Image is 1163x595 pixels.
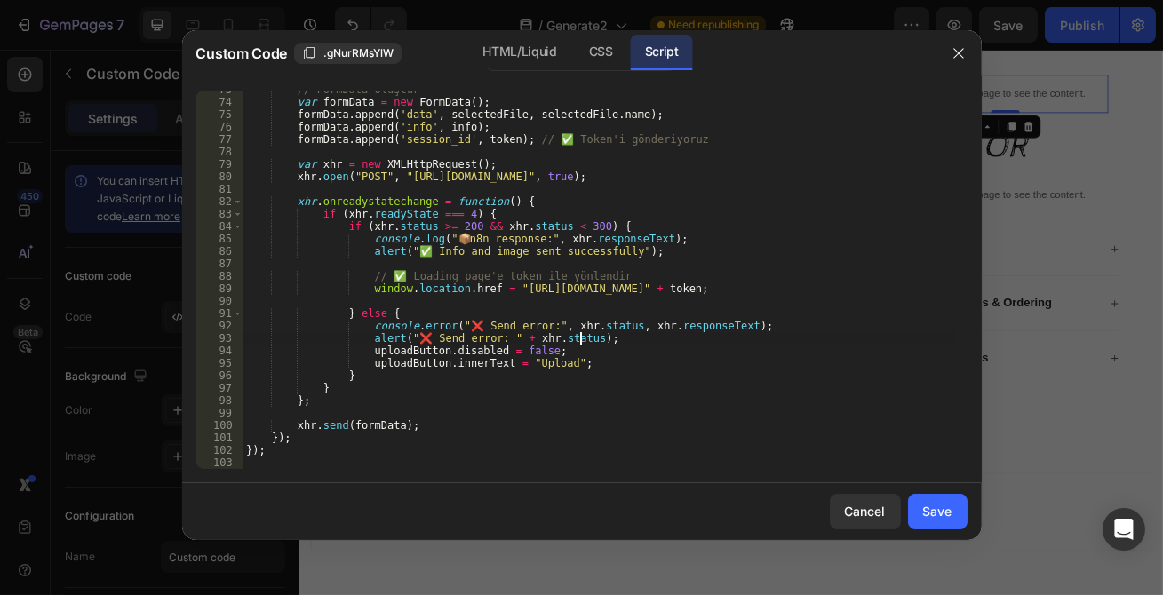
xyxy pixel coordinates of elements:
[734,304,929,322] p: Free Generations & Ordering
[196,382,243,394] div: 97
[196,158,243,171] div: 79
[196,332,243,345] div: 93
[196,320,243,332] div: 92
[745,45,999,64] p: Publish the page to see the content.
[767,87,842,103] div: Custom Code
[196,146,243,158] div: 78
[333,573,455,589] span: inspired by CRO experts
[196,43,287,64] span: Custom Code
[196,282,243,295] div: 89
[830,494,901,529] button: Cancel
[196,108,243,121] div: 75
[730,170,1013,188] p: Publish the page to see the content.
[575,35,627,70] div: CSS
[1103,508,1145,551] div: Open Intercom Messenger
[196,183,243,195] div: 81
[611,551,720,569] div: Add blank section
[342,551,450,569] div: Choose templates
[479,573,574,589] span: from URL or image
[482,551,575,569] div: Generate layout
[631,35,693,70] div: Script
[923,502,952,520] div: Save
[196,270,243,282] div: 88
[294,43,402,64] button: .gNurRMsYlW
[196,171,243,183] div: 80
[196,233,243,245] div: 85
[196,208,243,220] div: 83
[196,307,243,320] div: 91
[598,573,730,589] span: then drag & drop elements
[323,45,394,61] span: .gNurRMsYlW
[196,394,243,407] div: 98
[845,502,886,520] div: Cancel
[196,456,243,469] div: 103
[468,35,570,70] div: HTML/Liquid
[196,444,243,456] div: 102
[196,345,243,357] div: 94
[734,371,851,390] p: Photo Guidelines
[196,369,243,382] div: 96
[196,295,243,307] div: 90
[730,92,1013,149] h2: OR
[491,512,576,530] span: Add section
[196,258,243,270] div: 87
[196,121,243,133] div: 76
[196,419,243,432] div: 100
[908,494,968,529] button: Save
[196,407,243,419] div: 99
[196,432,243,444] div: 101
[734,237,824,256] p: How It Works
[196,220,243,233] div: 84
[196,195,243,208] div: 82
[196,133,243,146] div: 77
[196,96,243,108] div: 74
[196,357,243,369] div: 95
[196,245,243,258] div: 86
